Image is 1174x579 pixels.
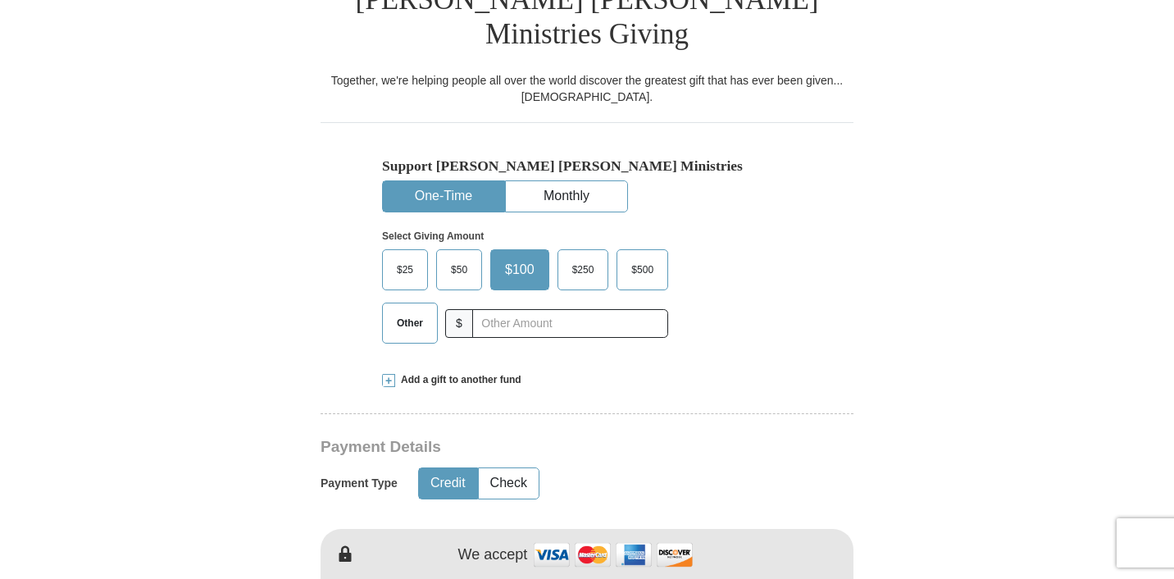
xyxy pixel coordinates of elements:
[506,181,627,212] button: Monthly
[623,258,662,282] span: $500
[383,181,504,212] button: One-Time
[389,311,431,335] span: Other
[419,468,477,499] button: Credit
[479,468,539,499] button: Check
[321,72,853,105] div: Together, we're helping people all over the world discover the greatest gift that has ever been g...
[564,258,603,282] span: $250
[445,309,473,338] span: $
[497,258,543,282] span: $100
[382,230,484,242] strong: Select Giving Amount
[531,537,695,572] img: credit cards accepted
[458,546,528,564] h4: We accept
[321,476,398,490] h5: Payment Type
[382,157,792,175] h5: Support [PERSON_NAME] [PERSON_NAME] Ministries
[389,258,421,282] span: $25
[395,373,521,387] span: Add a gift to another fund
[472,309,668,338] input: Other Amount
[443,258,476,282] span: $50
[321,438,739,457] h3: Payment Details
